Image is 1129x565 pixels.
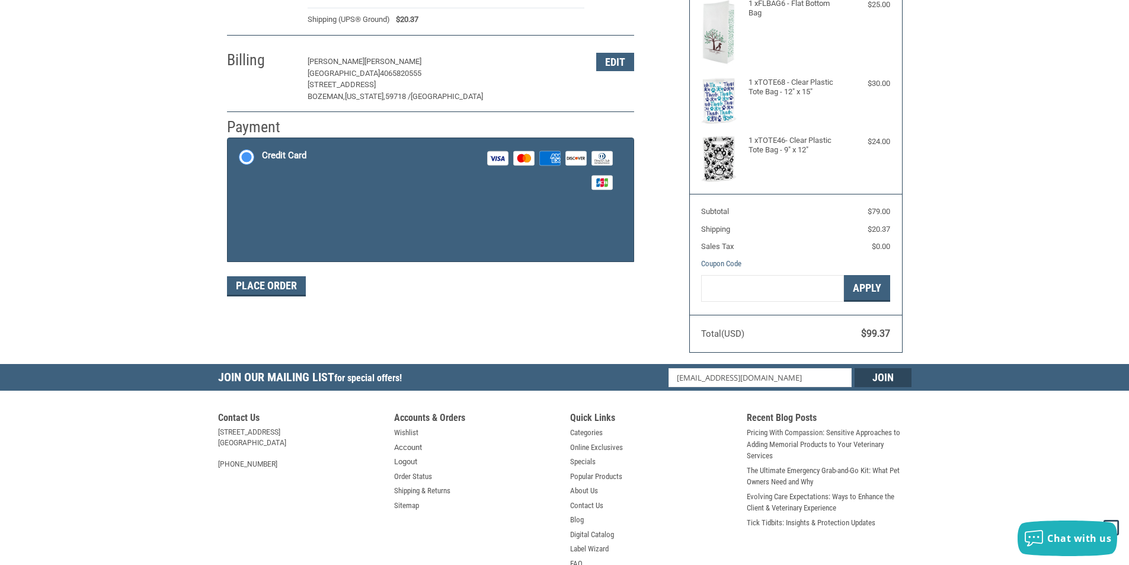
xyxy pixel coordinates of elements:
a: The Ultimate Emergency Grab-and-Go Kit: What Pet Owners Need and Why [747,465,911,488]
a: Coupon Code [701,259,741,268]
span: 4065820555 [380,69,421,78]
a: Pricing With Compassion: Sensitive Approaches to Adding Memorial Products to Your Veterinary Serv... [747,427,911,462]
span: $0.00 [872,242,890,251]
a: Label Wizard [570,543,609,555]
span: Shipping [701,225,730,234]
span: [GEOGRAPHIC_DATA] [308,69,380,78]
h5: Contact Us [218,412,383,427]
a: Logout [394,456,417,468]
button: Chat with us [1018,521,1117,556]
h4: 1 x TOTE46- Clear Plastic Tote Bag - 9" x 12" [749,136,840,155]
span: $79.00 [868,207,890,216]
a: Digital Catalog [570,529,614,541]
button: Apply [844,275,890,302]
span: 59718 / [385,92,411,101]
a: Order Status [394,471,432,483]
a: Popular Products [570,471,622,483]
input: Gift Certificate or Coupon Code [701,275,844,302]
div: $24.00 [843,136,890,148]
span: [PERSON_NAME] [364,57,421,66]
span: Shipping (UPS® Ground) [308,14,390,25]
button: Edit [596,53,634,71]
a: Account [394,442,422,454]
a: Shipping & Returns [394,485,450,497]
a: Contact Us [570,500,603,512]
span: for special offers! [334,372,402,384]
h2: Billing [227,50,296,70]
a: Sitemap [394,500,419,512]
span: Chat with us [1047,532,1111,545]
span: [PERSON_NAME] [308,57,364,66]
h5: Join Our Mailing List [218,364,408,394]
a: Blog [570,514,584,526]
span: $99.37 [861,328,890,339]
input: Join [855,368,911,387]
a: Specials [570,456,596,468]
h5: Quick Links [570,412,735,427]
span: [US_STATE], [345,92,385,101]
span: Subtotal [701,207,729,216]
h2: Payment [227,117,296,137]
address: [STREET_ADDRESS] [GEOGRAPHIC_DATA] [PHONE_NUMBER] [218,427,383,470]
input: Email [669,368,852,387]
button: Place Order [227,276,306,296]
div: $30.00 [843,78,890,90]
a: Wishlist [394,427,418,439]
a: Evolving Care Expectations: Ways to Enhance the Client & Veterinary Experience [747,491,911,514]
div: Credit Card [262,146,306,165]
span: [GEOGRAPHIC_DATA] [411,92,483,101]
a: Online Exclusives [570,442,623,454]
span: Total (USD) [701,328,744,339]
span: $20.37 [868,225,890,234]
span: Sales Tax [701,242,734,251]
a: Tick Tidbits: Insights & Protection Updates [747,517,875,529]
h4: 1 x TOTE68 - Clear Plastic Tote Bag - 12" x 15" [749,78,840,97]
span: Bozeman, [308,92,345,101]
h5: Recent Blog Posts [747,412,911,427]
a: About Us [570,485,598,497]
span: [STREET_ADDRESS] [308,80,376,89]
span: $20.37 [390,14,418,25]
a: Categories [570,427,603,439]
h5: Accounts & Orders [394,412,559,427]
